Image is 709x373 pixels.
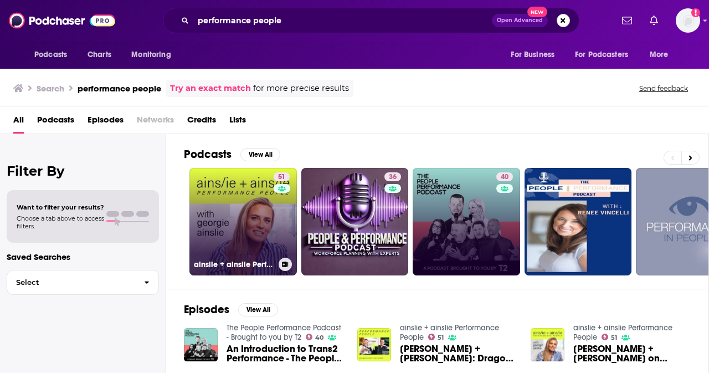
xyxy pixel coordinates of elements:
[511,47,554,63] span: For Business
[645,11,662,30] a: Show notifications dropdown
[602,334,618,340] a: 51
[573,344,691,363] a: Georgie + Ben debrief on Chris Robshaw + Camilla Kerslake | Performance People
[227,323,341,342] a: The People Performance Podcast - Brought to you by T2
[163,8,579,33] div: Search podcasts, credits, & more...
[137,111,174,134] span: Networks
[124,44,185,65] button: open menu
[389,172,397,183] span: 36
[676,8,700,33] img: User Profile
[194,260,274,269] h3: ainslie + ainslie Performance People
[676,8,700,33] span: Logged in as PRSuperstar
[7,270,159,295] button: Select
[7,163,159,179] h2: Filter By
[37,83,64,94] h3: Search
[184,303,278,316] a: EpisodesView All
[501,172,508,183] span: 40
[88,47,111,63] span: Charts
[253,82,349,95] span: for more precise results
[568,44,644,65] button: open menu
[7,279,135,286] span: Select
[131,47,171,63] span: Monitoring
[229,111,246,134] a: Lists
[193,12,492,29] input: Search podcasts, credits, & more...
[238,303,278,316] button: View All
[636,84,691,93] button: Send feedback
[80,44,118,65] a: Charts
[17,214,104,230] span: Choose a tab above to access filters.
[278,172,285,183] span: 51
[650,47,669,63] span: More
[184,147,232,161] h2: Podcasts
[573,323,672,342] a: ainslie + ainslie Performance People
[301,168,409,275] a: 36
[357,328,391,362] img: Sam Warburton + Chris Tombs: Dragons + Lions | Performance People
[34,47,67,63] span: Podcasts
[9,10,115,31] img: Podchaser - Follow, Share and Rate Podcasts
[496,172,513,181] a: 40
[438,335,444,340] span: 51
[497,18,543,23] span: Open Advanced
[189,168,297,275] a: 51ainslie + ainslie Performance People
[184,303,229,316] h2: Episodes
[676,8,700,33] button: Show profile menu
[274,172,290,181] a: 51
[306,334,324,340] a: 40
[184,328,218,362] img: An Introduction to Trans2 Performance - The People Performance People
[13,111,24,134] a: All
[573,344,691,363] span: [PERSON_NAME] + [PERSON_NAME] on [PERSON_NAME] + [PERSON_NAME] | Performance People
[17,203,104,211] span: Want to filter your results?
[503,44,568,65] button: open menu
[227,344,344,363] a: An Introduction to Trans2 Performance - The People Performance People
[187,111,216,134] a: Credits
[618,11,636,30] a: Show notifications dropdown
[37,111,74,134] a: Podcasts
[413,168,520,275] a: 40
[88,111,124,134] a: Episodes
[531,328,564,362] img: Georgie + Ben debrief on Chris Robshaw + Camilla Kerslake | Performance People
[170,82,251,95] a: Try an exact match
[27,44,81,65] button: open menu
[691,8,700,17] svg: Add a profile image
[384,172,401,181] a: 36
[400,344,517,363] span: [PERSON_NAME] + [PERSON_NAME]: Dragons + Lions | Performance People
[184,147,280,161] a: PodcastsView All
[315,335,323,340] span: 40
[527,7,547,17] span: New
[400,344,517,363] a: Sam Warburton + Chris Tombs: Dragons + Lions | Performance People
[428,334,444,340] a: 51
[7,252,159,262] p: Saved Searches
[240,148,280,161] button: View All
[78,83,161,94] h3: performance people
[642,44,682,65] button: open menu
[575,47,628,63] span: For Podcasters
[611,335,617,340] span: 51
[492,14,548,27] button: Open AdvancedNew
[400,323,499,342] a: ainslie + ainslie Performance People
